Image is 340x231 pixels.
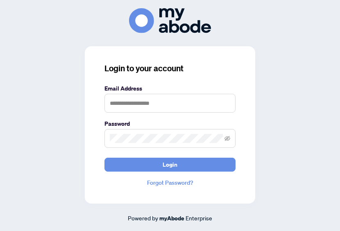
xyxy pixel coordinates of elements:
a: Forgot Password? [104,178,236,187]
span: eye-invisible [224,136,230,141]
span: Enterprise [186,214,212,222]
span: Powered by [128,214,158,222]
label: Password [104,119,236,128]
h3: Login to your account [104,63,236,74]
button: Login [104,158,236,172]
a: myAbode [159,214,184,223]
label: Email Address [104,84,236,93]
img: ma-logo [129,8,211,33]
span: Login [163,158,177,171]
